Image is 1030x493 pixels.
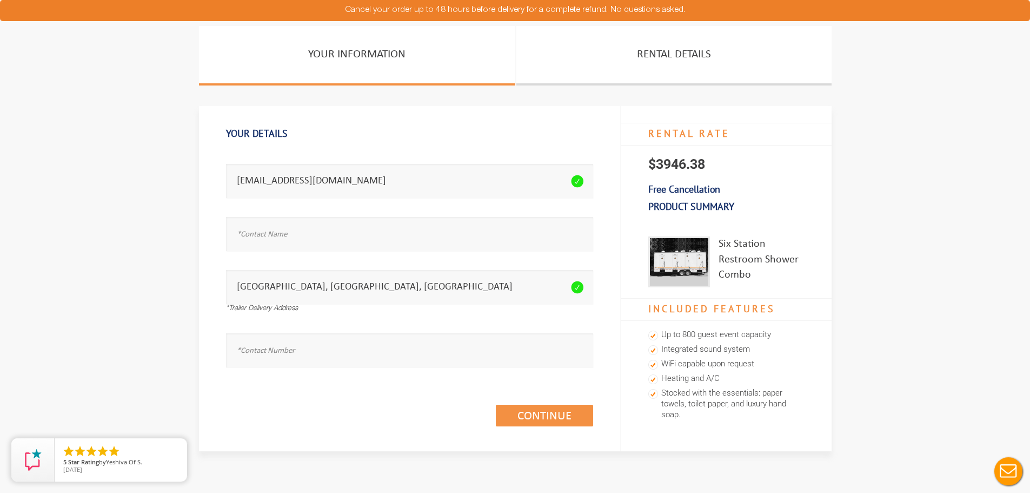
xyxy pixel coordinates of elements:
li:  [96,445,109,458]
li: WiFi capable upon request [648,357,805,372]
span: by [63,459,178,466]
h3: Product Summary [621,195,832,218]
h1: Your Details [226,122,593,145]
button: Live Chat [987,450,1030,493]
li: Stocked with the essentials: paper towels, toilet paper, and luxury hand soap. [648,386,805,423]
span: [DATE] [63,465,82,474]
li:  [85,445,98,458]
a: Your Information [199,26,515,86]
input: *Trailer Delivery Address [226,270,593,304]
input: *Email [226,164,593,198]
div: *Trailer Delivery Address [226,304,593,314]
a: Rental Details [516,26,832,86]
li: Heating and A/C [648,372,805,386]
img: Review Rating [22,449,44,471]
span: Star Rating [68,458,99,466]
span: Yeshiva Of S. [106,458,142,466]
b: Free Cancellation [648,183,720,195]
li: Integrated sound system [648,343,805,357]
a: Continue [496,405,593,426]
li:  [74,445,87,458]
span: 5 [63,458,67,466]
p: $3946.38 [621,146,832,183]
div: Six Station Restroom Shower Combo [719,236,805,287]
li:  [108,445,121,458]
h4: Included Features [621,298,832,321]
input: *Contact Number [226,333,593,367]
li:  [62,445,75,458]
input: *Contact Name [226,217,593,251]
li: Up to 800 guest event capacity [648,328,805,343]
h4: RENTAL RATE [621,123,832,146]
